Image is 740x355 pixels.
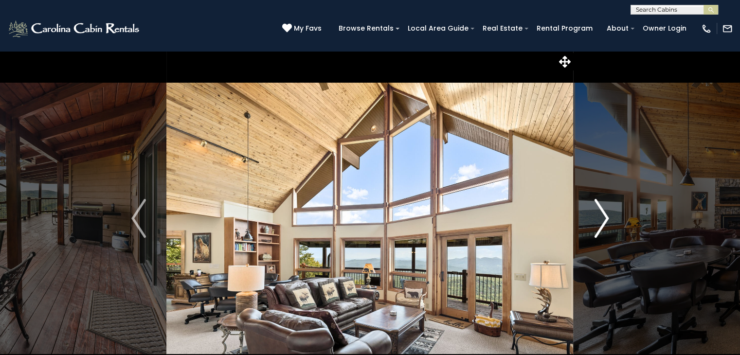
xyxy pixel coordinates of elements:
[294,23,322,34] span: My Favs
[403,21,473,36] a: Local Area Guide
[334,21,398,36] a: Browse Rentals
[131,199,146,238] img: arrow
[532,21,597,36] a: Rental Program
[7,19,142,38] img: White-1-2.png
[594,199,609,238] img: arrow
[638,21,691,36] a: Owner Login
[602,21,633,36] a: About
[722,23,733,34] img: mail-regular-white.png
[478,21,527,36] a: Real Estate
[701,23,712,34] img: phone-regular-white.png
[282,23,324,34] a: My Favs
